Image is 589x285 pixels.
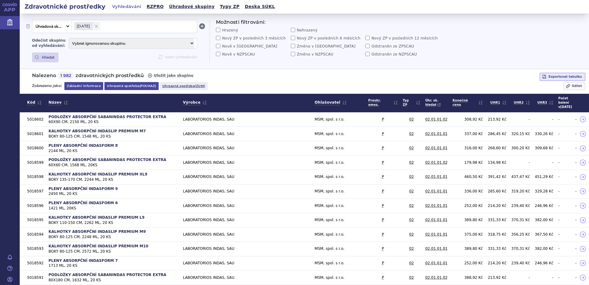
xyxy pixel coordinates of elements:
span: Odečíst skupinu od vyhledávání: [32,38,66,48]
td: MSM, spol. s r.o. [312,155,366,170]
td: 5018599 [25,155,46,170]
td: - [556,127,567,141]
td: 246,96 Kč [532,256,556,271]
abbr: P [382,232,384,237]
th: Počet balení v [DATE] [556,94,579,113]
span: Exportovat tabulku [549,74,582,79]
span: BOKY 110-150 CM, 2262 ML, 20 KS [48,220,178,225]
td: 134,98 Kč [485,155,509,170]
strong: PODLOŽKY ABSORPČNÍ SABANINDAS PROTECTOR EXTRA [48,115,166,119]
input: Nehrazený [291,28,295,32]
abbr: 02 [409,246,414,251]
strong: PODLOŽKY ABSORPČNÍ SABANINDAS PROTECTOR EXTRA [48,273,166,277]
td: 5018597 [25,184,46,199]
input: Nový ZP v posledních 12 měsících [365,36,370,40]
td: - [556,199,567,213]
td: 5018601 [25,127,46,141]
label: Nehrazený [291,28,363,33]
a: Uhrazená spotřeba(zum) [160,82,208,90]
td: LABORATORIOS INDAS, SAU [181,155,312,170]
td: 214,20 Kč [485,256,509,271]
td: 5018600 [25,141,46,155]
a: UHR1 [490,99,506,106]
a: Ohlašovatel [315,99,347,106]
span: Preskr. omez. [368,97,398,108]
abbr: P [382,131,384,137]
td: 5018594 [25,227,46,242]
span: Konečná cena [453,97,483,108]
button: Uložit jako skupinu [148,73,193,78]
td: 5018592 [25,256,46,271]
td: MSM, spol. s r.o. [312,227,366,242]
span: 2144 ML, 20 KS [48,148,178,154]
td: 239,40 Kč [509,199,532,213]
input: Změna v NZPSCAU [291,52,295,56]
td: LABORATORIOS INDAS, SAU [181,184,312,199]
td: 213,92 Kč [485,112,509,127]
span: (zum) [195,84,205,88]
td: - [567,227,579,242]
td: LABORATORIOS INDAS, SAU [181,227,312,242]
td: 391,42 Kč [485,170,509,184]
abbr: 02.01.01.02 [425,275,448,280]
td: LABORATORIOS INDAS, SAU [181,112,312,127]
td: - [556,213,567,227]
strong: KALHOTKY ABSORPČNÍ INDASLIP PREMIUM M9 [48,229,146,234]
abbr: 02.01.01.01 [425,246,448,251]
a: UHR3 [537,99,553,106]
td: 356,25 Kč [509,227,532,242]
td: - [532,155,556,170]
strong: PLENY ABSORPČNÍ INDASFORM 9 [48,187,118,191]
abbr: 02 [409,160,414,165]
input: Nově v NZPSCAU [216,52,220,56]
td: LABORATORIOS INDAS, SAU [181,141,312,155]
a: Vyhledávání [110,2,143,11]
td: 370,31 Kč [509,242,532,256]
td: 179,98 Kč [450,155,485,170]
label: Odstraněn ze NZPSCAU [365,52,438,57]
td: - [567,271,579,285]
abbr: 02 [409,146,414,151]
abbr: 02 [409,117,414,122]
a: Uhrazená spotřeba(poukaz) [104,82,159,90]
input: Odstraněn ze NZPSCAU [365,52,370,56]
label: Změna v NZPSCAU [291,52,363,57]
td: - [556,184,567,199]
td: MSM, spol. s r.o. [312,112,366,127]
abbr: P [382,160,384,165]
td: 246,96 Kč [532,199,556,213]
abbr: P [382,246,384,251]
span: 1421 ML, 20KS [48,206,178,211]
td: 239,40 Kč [509,256,532,271]
a: Typy ZP [218,2,242,11]
td: 331,33 Kč [485,242,509,256]
strong: PODLOŽKY ABSORPČNÍ SABANINDAS PROTECTOR EXTRA [48,158,166,162]
td: 318,75 Kč [485,227,509,242]
abbr: 02.01.01.02 [425,160,448,165]
a: Výrobce [183,99,207,106]
th: Úhr. sk. [423,94,450,113]
abbr: P [382,217,384,223]
input: Odstraněn ze ZPSCAU [365,44,370,48]
td: 252,00 Kč [450,199,485,213]
span: [DATE] [74,22,100,30]
td: 5018595 [25,213,46,227]
td: 5018598 [25,170,46,184]
a: Deska SÚKL [243,2,277,11]
td: LABORATORIOS INDAS, SAU [181,199,312,213]
td: - [567,170,579,184]
abbr: 02.01.01.01 [425,146,448,151]
abbr: P [382,174,384,180]
span: (poukaz) [140,84,156,88]
td: 319,20 Kč [509,184,532,199]
abbr: 02 [409,217,414,223]
td: MSM, spol. s r.o. [312,256,366,271]
td: 460,50 Kč [450,170,485,184]
h2: Nalezeno zdravotnických prostředků [32,72,144,80]
td: - [567,199,579,213]
td: MSM, spol. s r.o. [312,242,366,256]
td: - [556,112,567,127]
td: 337,00 Kč [450,127,485,141]
span: hledat [425,103,441,107]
